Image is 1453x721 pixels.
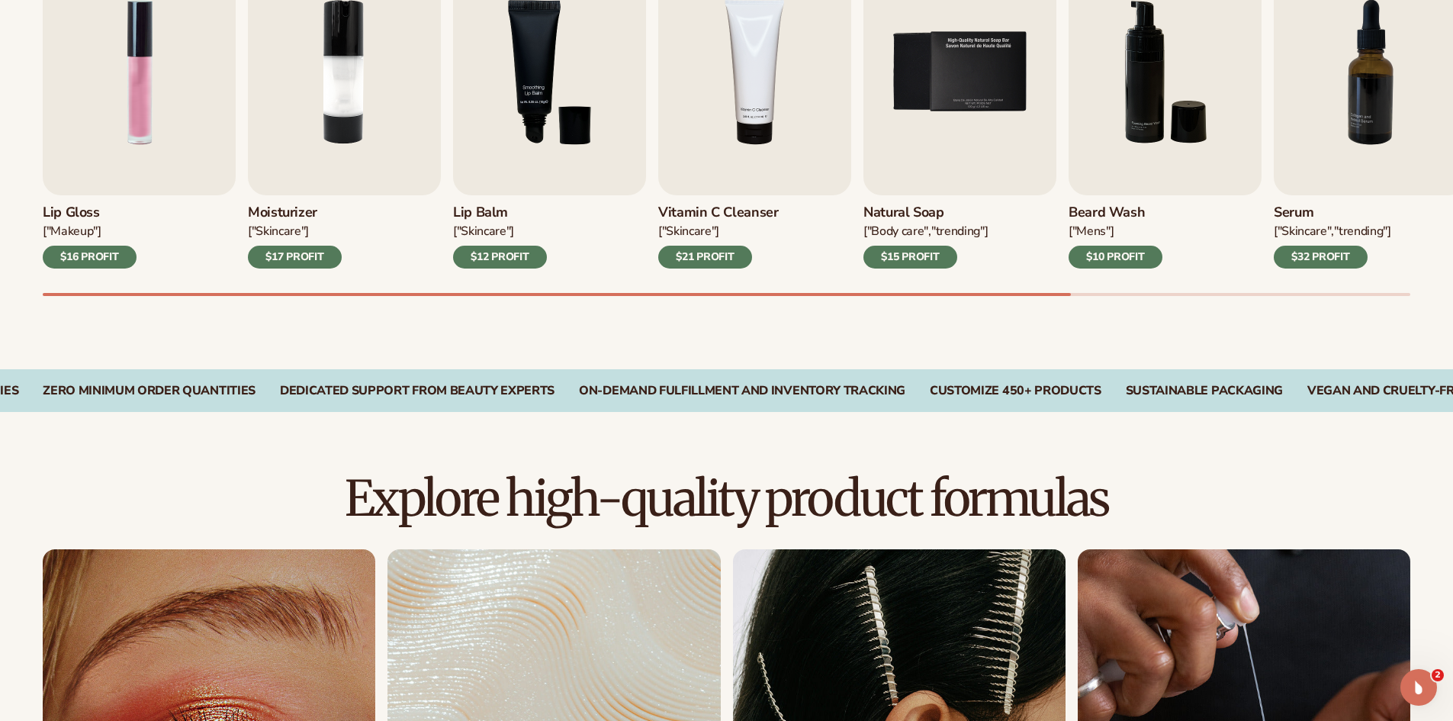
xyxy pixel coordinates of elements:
[579,384,905,398] div: On-Demand Fulfillment and Inventory Tracking
[863,246,957,269] div: $15 PROFIT
[1069,224,1162,240] div: ["mens"]
[43,204,137,221] h3: Lip Gloss
[1274,224,1391,240] div: ["SKINCARE","TRENDING"]
[1432,669,1444,681] span: 2
[658,204,779,221] h3: Vitamin C Cleanser
[1069,204,1162,221] h3: Beard Wash
[1126,384,1283,398] div: SUSTAINABLE PACKAGING
[1069,246,1162,269] div: $10 PROFIT
[863,204,988,221] h3: Natural Soap
[658,224,779,240] div: ["Skincare"]
[248,224,342,240] div: ["SKINCARE"]
[930,384,1101,398] div: CUSTOMIZE 450+ PRODUCTS
[453,246,547,269] div: $12 PROFIT
[248,204,342,221] h3: Moisturizer
[43,473,1410,524] h2: Explore high-quality product formulas
[1274,204,1391,221] h3: Serum
[43,384,256,398] div: Zero Minimum Order QuantitieS
[1274,246,1368,269] div: $32 PROFIT
[863,224,988,240] div: ["BODY Care","TRENDING"]
[453,224,547,240] div: ["SKINCARE"]
[43,246,137,269] div: $16 PROFIT
[658,246,752,269] div: $21 PROFIT
[43,224,137,240] div: ["MAKEUP"]
[248,246,342,269] div: $17 PROFIT
[280,384,555,398] div: Dedicated Support From Beauty Experts
[1400,669,1437,706] iframe: Intercom live chat
[453,204,547,221] h3: Lip Balm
